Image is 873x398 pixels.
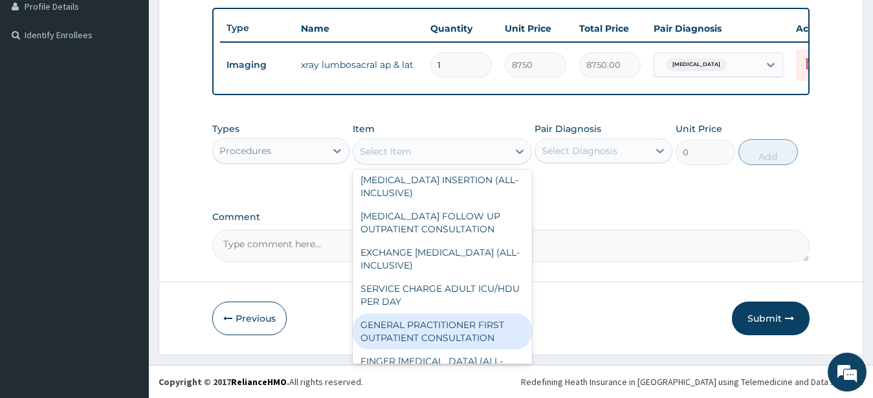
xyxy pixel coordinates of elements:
label: Comment [212,212,810,223]
th: Unit Price [498,16,573,41]
button: Submit [732,302,810,335]
th: Name [294,16,424,41]
footer: All rights reserved. [149,365,873,398]
div: Select Item [360,145,412,158]
th: Pair Diagnosis [647,16,790,41]
div: SERVICE CHARGE ADULT ICU/HDU PER DAY [353,277,532,313]
div: Redefining Heath Insurance in [GEOGRAPHIC_DATA] using Telemedicine and Data Science! [521,375,863,388]
span: We're online! [75,118,179,249]
div: [MEDICAL_DATA] INSERTION (ALL-INCLUSIVE) [353,168,532,205]
div: Chat with us now [67,72,217,89]
div: [MEDICAL_DATA] FOLLOW UP OUTPATIENT CONSULTATION [353,205,532,241]
div: FINGER [MEDICAL_DATA] (ALL-INCLUSIVE) [353,349,532,386]
img: d_794563401_company_1708531726252_794563401 [24,65,52,97]
div: EXCHANGE [MEDICAL_DATA] (ALL-INCLUSIVE) [353,241,532,277]
strong: Copyright © 2017 . [159,376,289,388]
th: Actions [790,16,854,41]
label: Pair Diagnosis [535,122,601,135]
td: Imaging [220,53,294,77]
div: Minimize live chat window [212,6,243,38]
th: Total Price [573,16,647,41]
label: Types [212,124,239,135]
th: Type [220,16,294,40]
textarea: Type your message and hit 'Enter' [6,263,247,308]
label: Item [353,122,375,135]
div: Select Diagnosis [542,144,617,157]
th: Quantity [424,16,498,41]
button: Add [738,139,798,165]
td: xray lumbosacral ap & lat [294,52,424,78]
div: Procedures [219,144,271,157]
label: Unit Price [676,122,722,135]
button: Previous [212,302,287,335]
div: GENERAL PRACTITIONER FIRST OUTPATIENT CONSULTATION [353,313,532,349]
span: [MEDICAL_DATA] [666,58,727,71]
a: RelianceHMO [231,376,287,388]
